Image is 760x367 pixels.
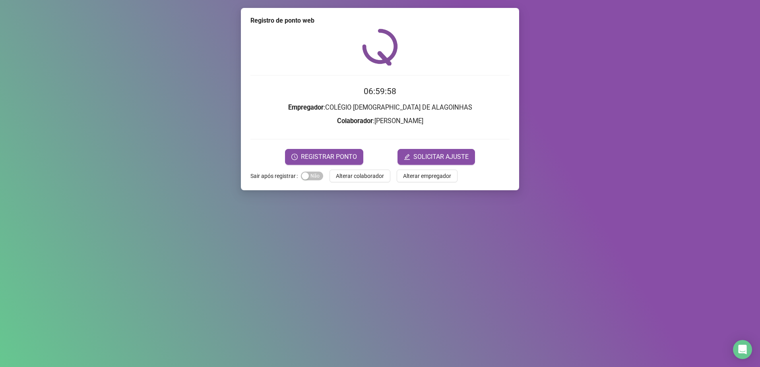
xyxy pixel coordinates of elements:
span: Alterar empregador [403,172,451,180]
span: edit [404,154,410,160]
img: QRPoint [362,29,398,66]
button: editSOLICITAR AJUSTE [397,149,475,165]
label: Sair após registrar [250,170,301,182]
span: Alterar colaborador [336,172,384,180]
strong: Colaborador [337,117,373,125]
button: Alterar colaborador [330,170,390,182]
span: REGISTRAR PONTO [301,152,357,162]
h3: : [PERSON_NAME] [250,116,510,126]
div: Registro de ponto web [250,16,510,25]
span: SOLICITAR AJUSTE [413,152,469,162]
span: clock-circle [291,154,298,160]
time: 06:59:58 [364,87,396,96]
button: Alterar empregador [397,170,458,182]
div: Open Intercom Messenger [733,340,752,359]
strong: Empregador [288,104,324,111]
h3: : COLÉGIO [DEMOGRAPHIC_DATA] DE ALAGOINHAS [250,102,510,113]
button: REGISTRAR PONTO [285,149,363,165]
